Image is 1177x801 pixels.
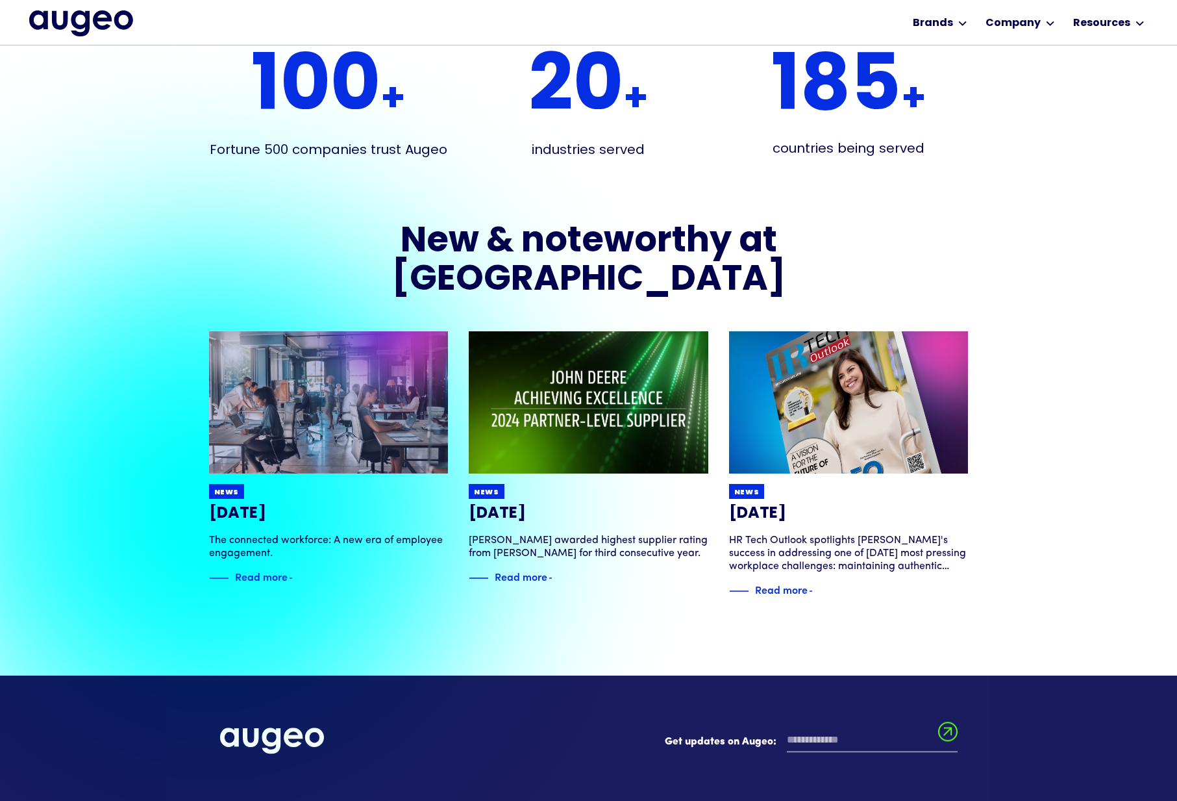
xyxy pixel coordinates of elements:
span: 20 [528,58,623,121]
h2: New & noteworthy at [GEOGRAPHIC_DATA] [308,223,869,301]
div: Brands [913,16,953,31]
div: News [214,488,240,498]
div: Company [985,16,1041,31]
div: Resources [1073,16,1130,31]
div: + [729,21,969,121]
div: + [209,21,449,121]
a: News[DATE]HR Tech Outlook spotlights [PERSON_NAME]'s success in addressing one of [DATE] most pre... [729,331,969,598]
div: countries being served [773,140,924,156]
div: News [734,488,760,498]
form: Email Form [665,728,958,759]
img: Blue text arrow [289,570,308,586]
div: Read more [495,568,547,584]
a: News[DATE][PERSON_NAME] awarded highest supplier rating from [PERSON_NAME] for third consecutive ... [469,331,708,585]
a: News[DATE]The connected workforce: A new era of employee engagement.Blue decorative lineRead more... [209,331,449,585]
img: Blue text arrow [809,583,828,599]
div: Fortune 500 companies trust Augeo [210,140,447,159]
div: Read more [235,568,288,584]
img: Blue text arrow [549,570,568,586]
div: [PERSON_NAME] awarded highest supplier rating from [PERSON_NAME] for third consecutive year. [469,534,708,560]
div: HR Tech Outlook spotlights [PERSON_NAME]'s success in addressing one of [DATE] most pressing work... [729,534,969,573]
span: 100 [251,58,380,121]
div: News [474,488,499,498]
span: 185 [771,58,901,121]
img: Augeo's full logo in white. [220,728,324,754]
a: home [29,10,133,38]
div: The connected workforce: A new era of employee engagement. [209,534,449,560]
img: Blue decorative line [469,570,488,586]
h3: [DATE] [469,504,708,524]
div: industries served [532,140,645,159]
h3: [DATE] [209,504,449,524]
img: Blue decorative line [209,570,229,586]
label: Get updates on Augeo: [665,734,776,750]
div: Read more [755,581,808,597]
h3: [DATE] [729,504,969,524]
div: + [469,21,708,121]
img: Blue decorative line [729,583,749,599]
input: Submit [938,722,958,749]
